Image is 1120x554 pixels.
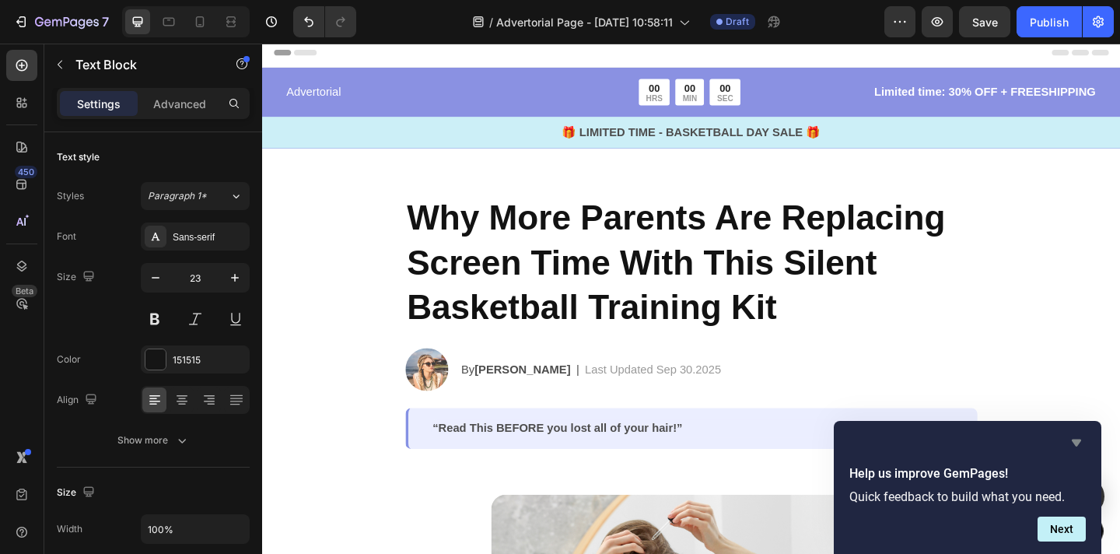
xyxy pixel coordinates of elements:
[57,150,100,164] div: Text style
[57,482,98,503] div: Size
[142,515,249,543] input: Auto
[849,489,1086,504] p: Quick feedback to build what you need.
[341,345,345,364] p: |
[173,230,246,244] div: Sans-serif
[495,56,513,65] p: SEC
[156,164,778,313] h2: Why More Parents Are Replacing Screen Time With This Silent Basketball Training Kit
[1017,6,1082,37] button: Publish
[117,433,190,448] div: Show more
[57,390,100,411] div: Align
[849,433,1086,542] div: Help us improve GemPages!
[15,166,37,178] div: 450
[57,522,82,536] div: Width
[57,352,81,366] div: Color
[156,331,202,378] img: gempages_432750572815254551-1cdc50dc-f7cb-47fc-9e48-fabfccceccbf.png
[1038,517,1086,542] button: Next question
[2,88,932,107] p: 🎁 LIMITED TIME - BASKETBALL DAY SALE 🎁
[216,345,335,364] p: By
[489,14,493,30] span: /
[618,44,907,63] p: Limited time: 30% OFF + FREESHIPPING
[57,267,98,288] div: Size
[153,96,206,112] p: Advanced
[849,465,1086,483] h2: Help us improve GemPages!
[12,285,37,297] div: Beta
[57,230,76,244] div: Font
[972,16,998,29] span: Save
[102,12,109,31] p: 7
[262,44,1120,554] iframe: Design area
[1067,433,1086,452] button: Hide survey
[231,348,335,361] strong: [PERSON_NAME]
[57,189,84,203] div: Styles
[141,182,250,210] button: Paragraph 1*
[959,6,1010,37] button: Save
[148,189,207,203] span: Paragraph 1*
[418,56,436,65] p: HRS
[1030,14,1069,30] div: Publish
[496,14,673,30] span: Advertorial Page - [DATE] 10:58:11
[293,6,356,37] div: Undo/Redo
[6,6,116,37] button: 7
[173,353,246,367] div: 151515
[457,56,473,65] p: MIN
[457,42,473,56] div: 00
[351,345,499,364] p: Last Updated Sep 30.2025
[57,426,250,454] button: Show more
[75,55,208,74] p: Text Block
[185,411,751,427] p: “Read This BEFORE you lost all of your hair!”
[495,42,513,56] div: 00
[726,15,749,29] span: Draft
[77,96,121,112] p: Settings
